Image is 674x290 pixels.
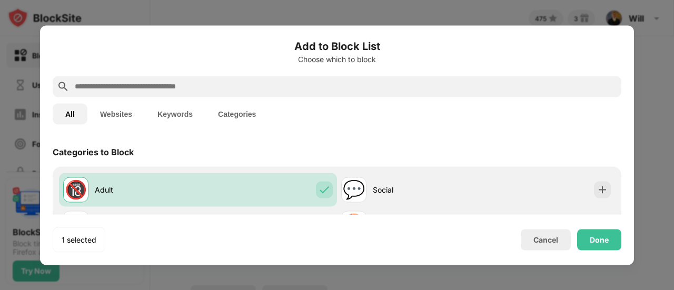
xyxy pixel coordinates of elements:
button: Categories [205,103,269,124]
div: Done [590,235,609,244]
div: Social [373,184,476,195]
button: All [53,103,87,124]
button: Websites [87,103,145,124]
div: 🏀 [343,213,365,234]
div: Categories to Block [53,146,134,157]
div: 💬 [343,179,365,201]
div: 🗞 [67,213,85,234]
div: Cancel [533,235,558,244]
div: Adult [95,184,198,195]
h6: Add to Block List [53,38,621,54]
div: 1 selected [62,234,96,245]
div: 🔞 [65,179,87,201]
div: Choose which to block [53,55,621,63]
button: Keywords [145,103,205,124]
img: search.svg [57,80,70,93]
